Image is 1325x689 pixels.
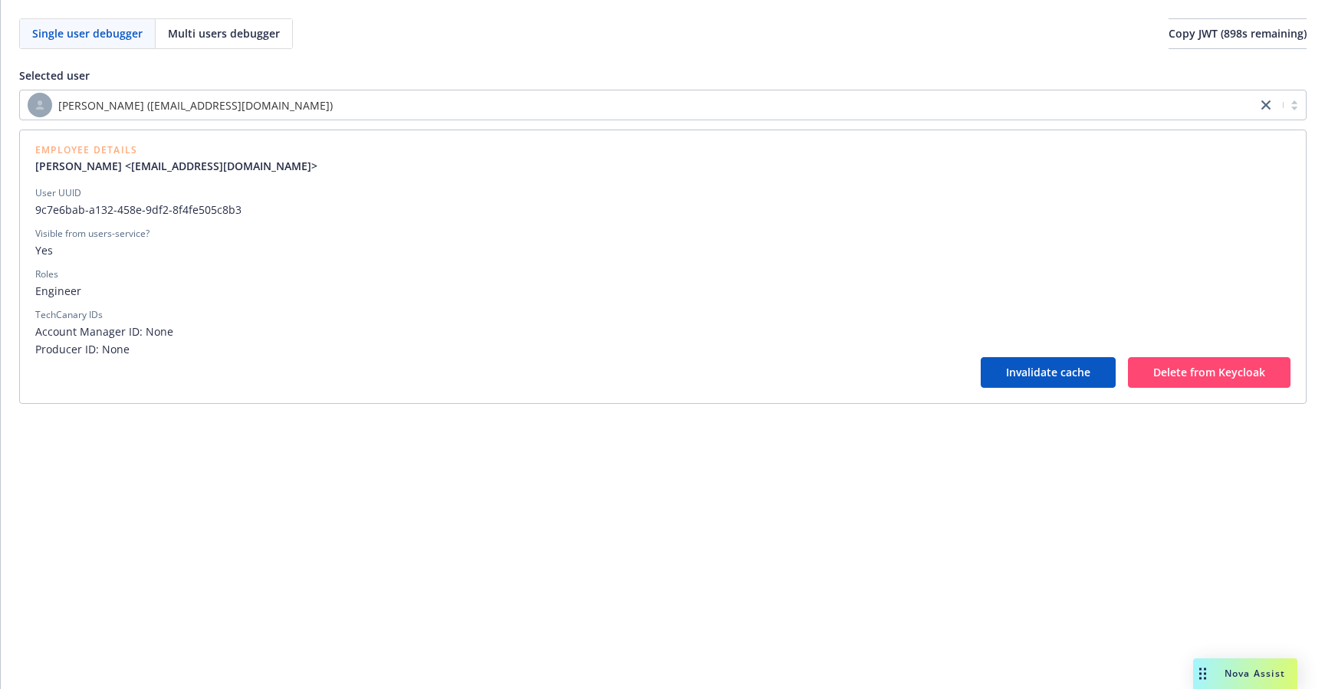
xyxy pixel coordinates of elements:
div: User UUID [35,186,81,200]
a: [PERSON_NAME] <[EMAIL_ADDRESS][DOMAIN_NAME]> [35,158,330,174]
a: close [1257,96,1275,114]
span: Employee Details [35,146,330,155]
span: Single user debugger [32,25,143,41]
span: Invalidate cache [1006,365,1090,379]
span: Nova Assist [1225,667,1285,680]
span: Account Manager ID: None [35,323,1290,340]
span: Multi users debugger [168,25,280,41]
div: Drag to move [1193,658,1212,689]
span: Engineer [35,283,1290,299]
span: Yes [35,242,1290,258]
span: 9c7e6bab-a132-458e-9df2-8f4fe505c8b3 [35,202,1290,218]
span: Selected user [19,68,90,83]
span: [PERSON_NAME] ([EMAIL_ADDRESS][DOMAIN_NAME]) [28,93,1249,117]
button: Invalidate cache [981,357,1116,388]
button: Nova Assist [1193,658,1297,689]
div: Visible from users-service? [35,227,150,241]
button: Copy JWT (898s remaining) [1169,18,1307,49]
button: Delete from Keycloak [1128,357,1290,388]
span: Producer ID: None [35,341,1290,357]
span: [PERSON_NAME] ([EMAIL_ADDRESS][DOMAIN_NAME]) [58,97,333,113]
span: Copy JWT ( 898 s remaining) [1169,26,1307,41]
span: Delete from Keycloak [1153,365,1265,379]
div: Roles [35,267,58,281]
div: TechCanary IDs [35,308,103,322]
